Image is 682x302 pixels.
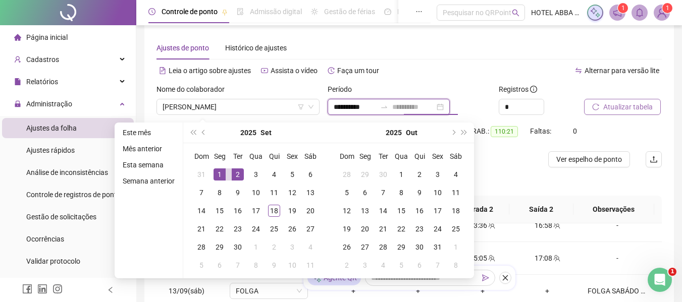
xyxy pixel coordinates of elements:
td: 2025-09-11 [265,184,283,202]
span: Faça um tour [337,67,379,75]
div: 5 [341,187,353,199]
div: 5 [286,168,298,180]
div: 20 [304,205,317,217]
div: 12 [286,187,298,199]
th: Ter [229,147,247,165]
td: 2025-08-31 [192,165,211,184]
span: HOTEL ABBA GOIANA EIRELI [531,7,581,18]
div: 23 [232,223,244,235]
td: 2025-10-10 [429,184,447,202]
td: 2025-09-10 [247,184,265,202]
div: 2 [232,168,244,180]
button: year panel [240,123,256,143]
td: 2025-10-24 [429,220,447,238]
span: Gestão de solicitações [26,213,96,221]
div: 10 [432,187,444,199]
div: 22 [214,223,226,235]
button: year panel [386,123,402,143]
td: 2025-10-05 [192,256,211,274]
label: Nome do colaborador [156,84,231,95]
td: 2025-10-11 [301,256,320,274]
td: 2025-09-29 [356,165,374,184]
td: 2025-09-22 [211,220,229,238]
div: 9 [232,187,244,199]
div: + [329,285,378,296]
td: 2025-09-08 [211,184,229,202]
button: month panel [406,123,417,143]
div: 11 [450,187,462,199]
span: Ocorrências [26,235,64,243]
span: send [482,274,489,281]
td: 2025-11-06 [410,256,429,274]
td: 2025-10-09 [410,184,429,202]
span: left [107,286,114,293]
td: 2025-10-25 [447,220,465,238]
span: Painel do DP [397,8,437,16]
td: 2025-10-19 [338,220,356,238]
div: 3 [432,168,444,180]
span: team [552,255,560,262]
button: prev-year [198,123,209,143]
span: lock [14,100,21,107]
td: 2025-10-23 [410,220,429,238]
th: Qua [247,147,265,165]
span: youtube [261,67,268,74]
td: 2025-09-07 [192,184,211,202]
span: team [487,222,495,229]
span: 13/09(sáb) [169,287,204,295]
div: 9 [413,187,426,199]
td: 2025-10-04 [447,165,465,184]
span: Registros [499,84,537,95]
td: 2025-10-13 [356,202,374,220]
th: Ter [374,147,392,165]
div: 5 [195,259,207,271]
th: Sáb [447,147,465,165]
div: 19 [286,205,298,217]
td: 2025-11-04 [374,256,392,274]
span: file [14,78,21,85]
td: 2025-10-14 [374,202,392,220]
div: 24 [432,223,444,235]
span: sun [311,8,318,15]
span: ellipsis [415,8,423,15]
span: close [502,274,509,281]
div: 13 [359,205,371,217]
th: Observações [573,196,654,223]
td: 2025-09-14 [192,202,211,220]
div: 6 [359,187,371,199]
td: 2025-09-01 [211,165,229,184]
td: 2025-10-01 [392,165,410,184]
span: Ajustes rápidos [26,146,75,154]
td: 2025-10-10 [283,256,301,274]
th: Qui [410,147,429,165]
div: 29 [359,168,371,180]
label: Período [328,84,358,95]
td: 2025-09-25 [265,220,283,238]
td: 2025-09-26 [283,220,301,238]
div: 4 [450,168,462,180]
td: 2025-09-23 [229,220,247,238]
td: 2025-10-03 [429,165,447,184]
td: 2025-09-03 [247,165,265,184]
td: 2025-10-01 [247,238,265,256]
td: 2025-10-26 [338,238,356,256]
div: 6 [304,168,317,180]
td: 2025-10-30 [410,238,429,256]
td: 2025-10-20 [356,220,374,238]
sup: 1 [618,3,628,13]
td: 2025-10-15 [392,202,410,220]
div: 3 [250,168,262,180]
div: 4 [377,259,389,271]
th: Sex [283,147,301,165]
td: 2025-09-16 [229,202,247,220]
span: notification [613,8,622,17]
div: 1 [450,241,462,253]
div: 30 [232,241,244,253]
span: Página inicial [26,33,68,41]
th: Seg [211,147,229,165]
span: facebook [22,284,32,294]
button: next-year [447,123,458,143]
div: 28 [341,168,353,180]
div: H. TRAB.: [459,126,530,137]
span: FOLGA [236,283,302,298]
